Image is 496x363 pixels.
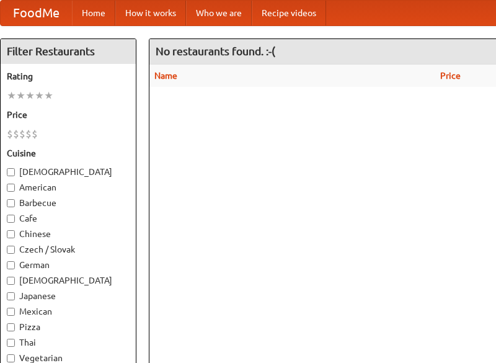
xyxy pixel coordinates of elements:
input: [DEMOGRAPHIC_DATA] [7,277,15,285]
label: Japanese [7,290,130,302]
label: Barbecue [7,197,130,209]
li: ★ [25,89,35,102]
label: [DEMOGRAPHIC_DATA] [7,274,130,287]
h5: Rating [7,70,130,83]
input: Cafe [7,215,15,223]
label: [DEMOGRAPHIC_DATA] [7,166,130,178]
input: Barbecue [7,199,15,207]
a: Name [154,71,177,81]
li: ★ [44,89,53,102]
label: Pizza [7,321,130,333]
li: $ [25,127,32,141]
li: ★ [7,89,16,102]
label: Mexican [7,305,130,318]
input: Mexican [7,308,15,316]
input: Thai [7,339,15,347]
label: American [7,181,130,194]
input: Vegetarian [7,354,15,362]
a: Recipe videos [252,1,326,25]
ng-pluralize: No restaurants found. :-( [156,45,275,57]
label: German [7,259,130,271]
label: Thai [7,336,130,349]
li: ★ [35,89,44,102]
a: Home [72,1,115,25]
input: German [7,261,15,269]
li: $ [13,127,19,141]
h4: Filter Restaurants [1,39,136,64]
input: Chinese [7,230,15,238]
h5: Price [7,109,130,121]
h5: Cuisine [7,147,130,159]
input: Japanese [7,292,15,300]
a: How it works [115,1,186,25]
li: $ [19,127,25,141]
input: American [7,184,15,192]
input: [DEMOGRAPHIC_DATA] [7,168,15,176]
label: Chinese [7,228,130,240]
input: Czech / Slovak [7,246,15,254]
label: Czech / Slovak [7,243,130,256]
li: ★ [16,89,25,102]
a: Who we are [186,1,252,25]
label: Cafe [7,212,130,225]
input: Pizza [7,323,15,331]
li: $ [32,127,38,141]
li: $ [7,127,13,141]
a: FoodMe [1,1,72,25]
a: Price [440,71,461,81]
